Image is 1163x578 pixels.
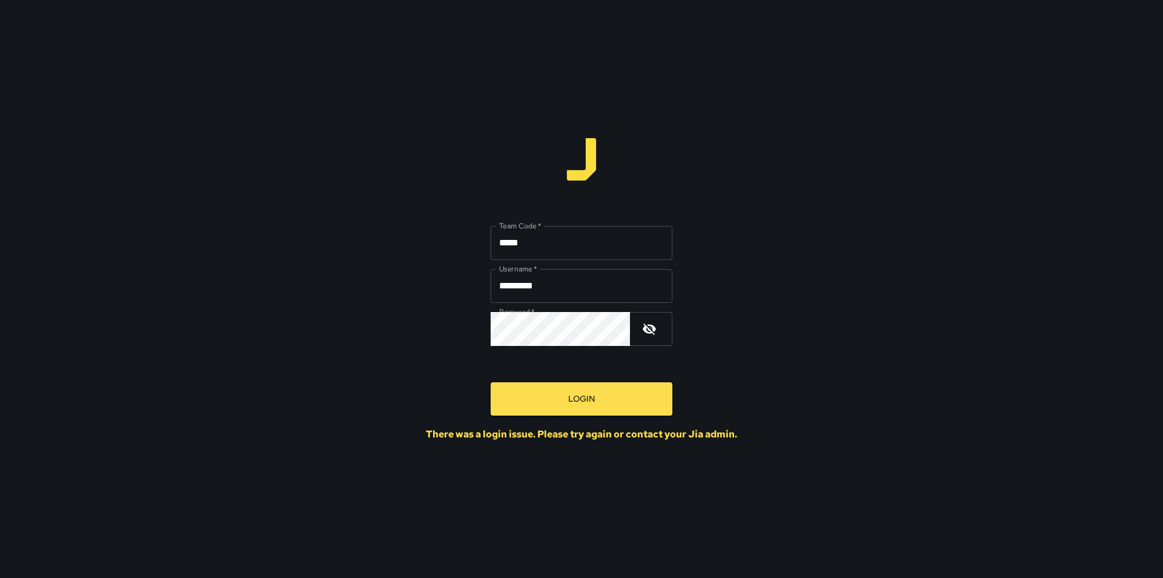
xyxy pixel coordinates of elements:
button: Login [491,382,672,416]
div: There was a login issue. Please try again or contact your Jia admin. [426,428,737,440]
label: Team Code [499,221,541,231]
label: Password [499,307,534,317]
img: logo [560,138,603,181]
label: Username [499,264,537,274]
